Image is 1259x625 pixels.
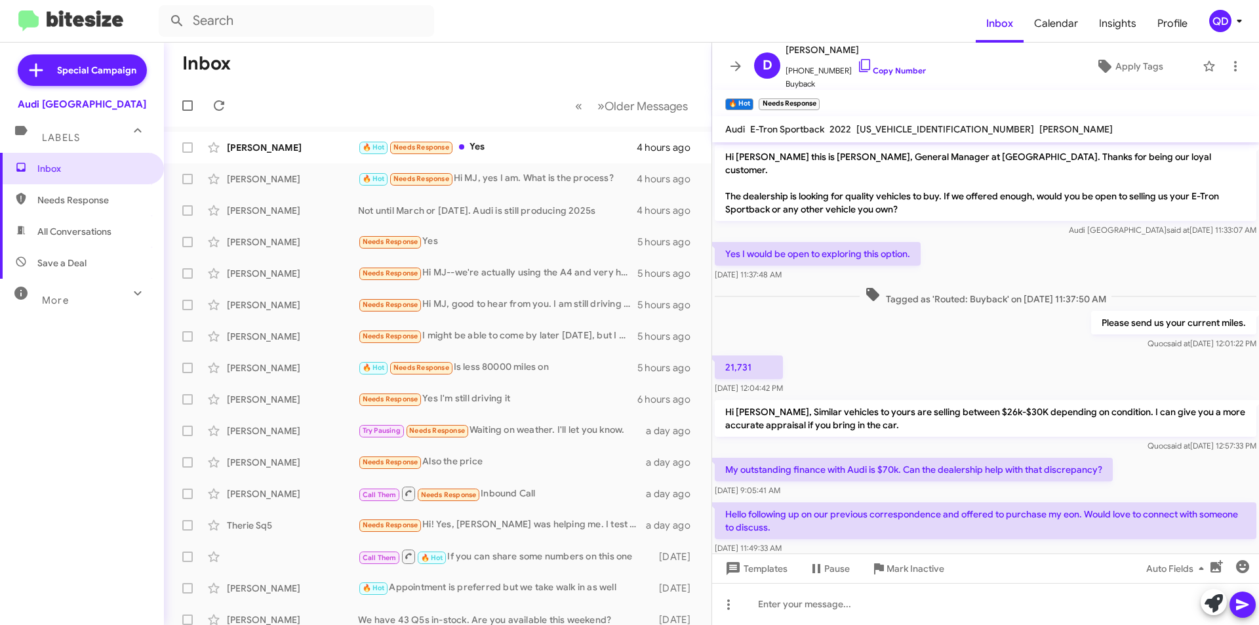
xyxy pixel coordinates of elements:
span: Auto Fields [1146,557,1209,580]
span: Needs Response [363,458,418,466]
span: said at [1167,338,1190,348]
p: Please send us your current miles. [1091,311,1256,334]
span: said at [1167,225,1189,235]
span: Special Campaign [57,64,136,77]
div: 6 hours ago [637,393,701,406]
div: Is less 80000 miles on [358,360,637,375]
div: Hi MJ--we're actually using the A4 and very happy with it. We're actually looking for an A3 for m... [358,266,637,281]
span: Older Messages [605,99,688,113]
input: Search [159,5,434,37]
div: a day ago [646,456,701,469]
div: Also the price [358,454,646,470]
span: All Conversations [37,225,111,238]
span: « [575,98,582,114]
nav: Page navigation example [568,92,696,119]
div: 5 hours ago [637,235,701,249]
small: 🔥 Hot [725,98,753,110]
a: Inbox [976,5,1024,43]
div: [PERSON_NAME] [227,582,358,595]
span: More [42,294,69,306]
span: Buyback [786,77,926,91]
div: 4 hours ago [637,204,701,217]
span: Needs Response [409,426,465,435]
span: » [597,98,605,114]
button: Apply Tags [1062,54,1196,78]
div: Not until March or [DATE]. Audi is still producing 2025s [358,204,637,217]
div: [PERSON_NAME] [227,330,358,343]
span: 🔥 Hot [363,143,385,151]
span: Needs Response [421,491,477,499]
span: Save a Deal [37,256,87,270]
p: My outstanding finance with Audi is $70k. Can the dealership help with that discrepancy? [715,458,1113,481]
span: Pause [824,557,850,580]
div: [PERSON_NAME] [227,235,358,249]
div: Appointment is preferred but we take walk in as well [358,580,652,595]
div: a day ago [646,519,701,532]
div: Hi! Yes, [PERSON_NAME] was helping me. I test drove the all new SQ5 in Daytona grey. Was wonderin... [358,517,646,533]
button: Next [590,92,696,119]
div: Hi MJ, yes I am. What is the process? [358,171,637,186]
button: Previous [567,92,590,119]
div: Yes I'm still driving it [358,392,637,407]
div: Waiting on weather. I'll let you know. [358,423,646,438]
div: QD [1209,10,1231,32]
p: Hello following up on our previous correspondence and offered to purchase my eon. Would love to c... [715,502,1256,539]
span: [DATE] 11:49:33 AM [715,543,782,553]
div: 4 hours ago [637,172,701,186]
span: Mark Inactive [887,557,944,580]
span: Call Them [363,554,397,562]
span: D [763,55,772,76]
div: [DATE] [652,550,701,563]
a: Profile [1147,5,1198,43]
span: Inbox [37,162,149,175]
span: Needs Response [363,521,418,529]
div: a day ago [646,487,701,500]
div: I might be able to come by later [DATE], but I have almost 60,000 miles on the car and it's due t... [358,329,637,344]
span: Quoc [DATE] 12:01:22 PM [1148,338,1256,348]
div: Yes [358,234,637,249]
span: 2022 [829,123,851,135]
span: 🔥 Hot [363,363,385,372]
button: QD [1198,10,1245,32]
span: 🔥 Hot [363,584,385,592]
span: [US_VEHICLE_IDENTIFICATION_NUMBER] [856,123,1034,135]
span: Needs Response [363,300,418,309]
a: Special Campaign [18,54,147,86]
a: Calendar [1024,5,1089,43]
span: Apply Tags [1115,54,1163,78]
div: 5 hours ago [637,298,701,312]
div: [PERSON_NAME] [227,172,358,186]
span: said at [1167,441,1190,451]
span: Audi [GEOGRAPHIC_DATA] [DATE] 11:33:07 AM [1069,225,1256,235]
div: [PERSON_NAME] [227,393,358,406]
div: Yes [358,140,637,155]
div: Audi [GEOGRAPHIC_DATA] [18,98,146,111]
a: Copy Number [857,66,926,75]
span: Needs Response [37,193,149,207]
div: [PERSON_NAME] [227,361,358,374]
div: [PERSON_NAME] [227,267,358,280]
div: [PERSON_NAME] [227,424,358,437]
div: [PERSON_NAME] [227,141,358,154]
span: Needs Response [363,395,418,403]
button: Auto Fields [1136,557,1220,580]
a: Insights [1089,5,1147,43]
span: [PHONE_NUMBER] [786,58,926,77]
div: 4 hours ago [637,141,701,154]
span: Needs Response [393,363,449,372]
span: Templates [723,557,788,580]
span: Try Pausing [363,426,401,435]
div: Therie Sq5 [227,519,358,532]
span: Needs Response [363,237,418,246]
p: Yes I would be open to exploring this option. [715,242,921,266]
small: Needs Response [759,98,819,110]
span: [PERSON_NAME] [1039,123,1113,135]
span: Call Them [363,491,397,499]
div: Inbound Call [358,485,646,502]
span: Quoc [DATE] 12:57:33 PM [1148,441,1256,451]
div: a day ago [646,424,701,437]
button: Pause [798,557,860,580]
